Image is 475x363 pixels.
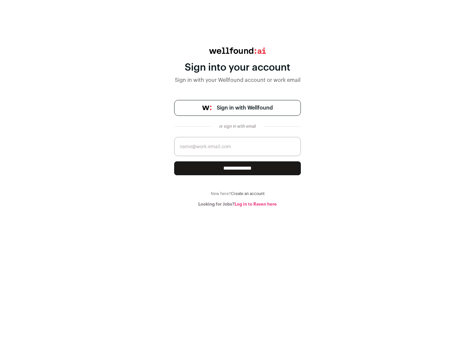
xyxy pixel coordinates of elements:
[235,202,277,206] a: Log in to Raven here
[217,104,273,112] span: Sign in with Wellfound
[216,124,259,129] div: or sign in with email
[209,48,266,54] img: wellfound:ai
[174,202,301,207] div: Looking for Jobs?
[231,192,265,196] a: Create an account
[174,137,301,156] input: name@work-email.com
[202,106,211,110] img: wellfound-symbol-flush-black-fb3c872781a75f747ccb3a119075da62bfe97bd399995f84a933054e44a575c4.png
[174,191,301,196] div: New here?
[174,76,301,84] div: Sign in with your Wellfound account or work email
[174,62,301,74] div: Sign into your account
[174,100,301,116] a: Sign in with Wellfound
